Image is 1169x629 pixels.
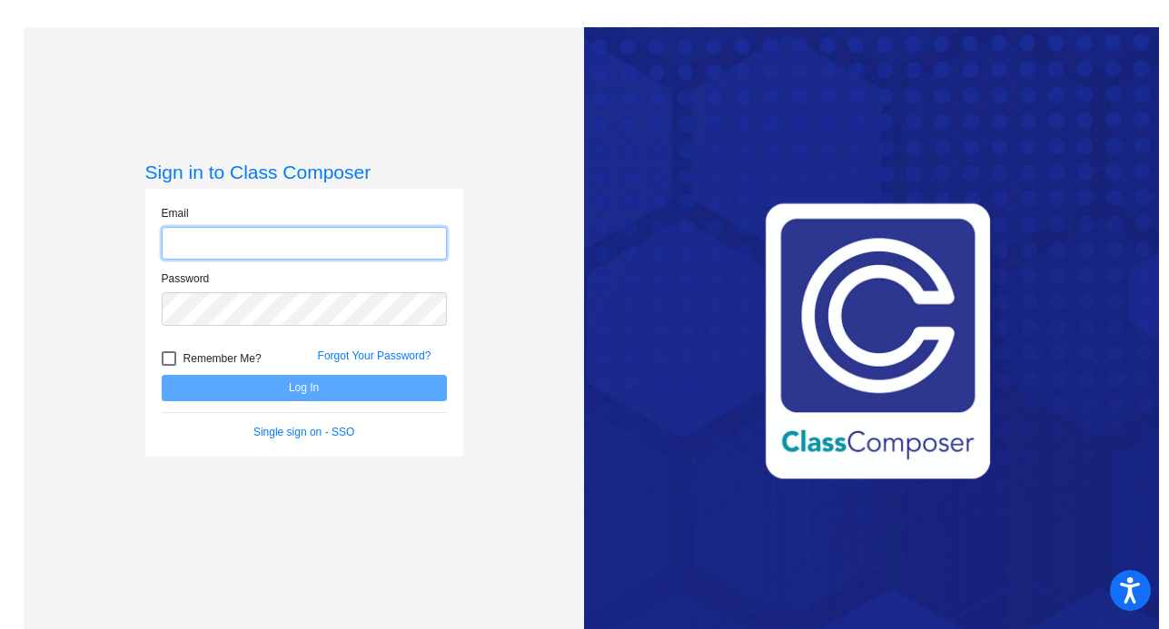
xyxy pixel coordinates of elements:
label: Password [162,270,210,287]
label: Email [162,205,189,221]
a: Forgot Your Password? [318,349,431,362]
a: Single sign on - SSO [253,426,354,438]
button: Log In [162,375,447,401]
h3: Sign in to Class Composer [145,161,463,183]
span: Remember Me? [183,348,262,369]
